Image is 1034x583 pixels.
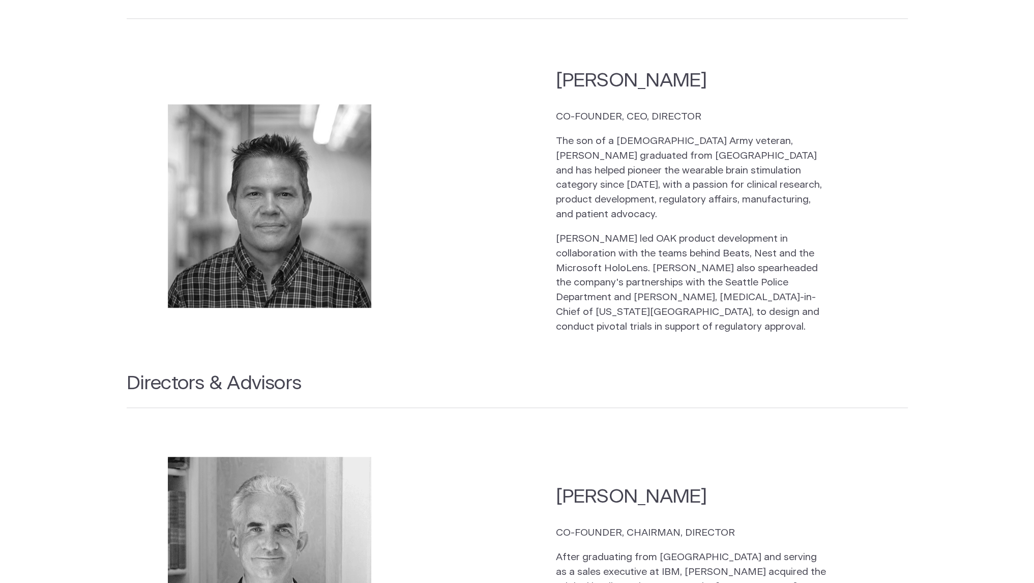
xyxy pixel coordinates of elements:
p: [PERSON_NAME] led OAK product development in collaboration with the teams behind Beats, Nest and ... [556,232,827,335]
p: CO-FOUNDER, CEO, DIRECTOR [556,110,827,125]
p: The son of a [DEMOGRAPHIC_DATA] Army veteran, [PERSON_NAME] graduated from [GEOGRAPHIC_DATA] and ... [556,134,827,222]
h2: Directors & Advisors [127,370,908,408]
h2: [PERSON_NAME] [556,484,827,510]
p: CO-FOUNDER, CHAIRMAN, DIRECTOR [556,526,827,541]
h2: [PERSON_NAME] [556,68,827,94]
